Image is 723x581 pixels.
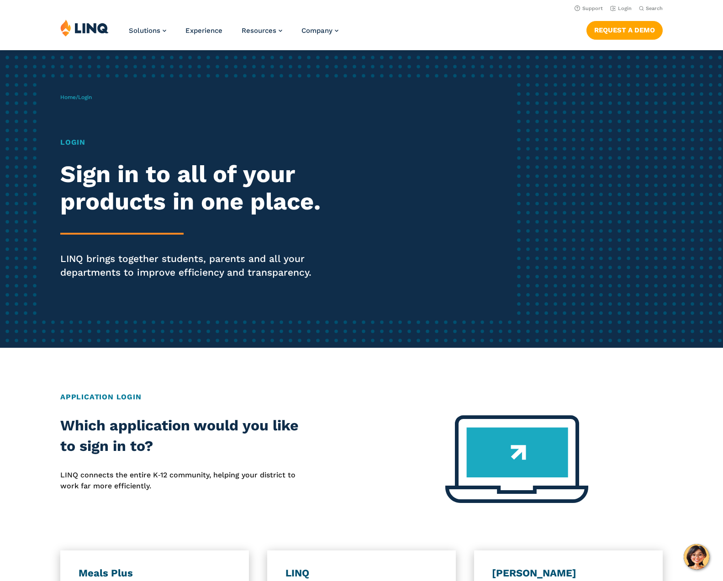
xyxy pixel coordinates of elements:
a: Solutions [129,26,166,35]
h3: LINQ [285,567,438,580]
a: Request a Demo [586,21,663,39]
h2: Sign in to all of your products in one place. [60,161,339,215]
span: Resources [242,26,276,35]
a: Company [301,26,338,35]
nav: Primary Navigation [129,19,338,49]
h3: [PERSON_NAME] [492,567,644,580]
p: LINQ brings together students, parents and all your departments to improve efficiency and transpa... [60,252,339,279]
h3: Meals Plus [79,567,231,580]
span: Login [78,94,92,100]
p: LINQ connects the entire K‑12 community, helping your district to work far more efficiently. [60,470,301,492]
a: Resources [242,26,282,35]
nav: Button Navigation [586,19,663,39]
h2: Which application would you like to sign in to? [60,415,301,457]
button: Open Search Bar [639,5,663,12]
span: Search [646,5,663,11]
a: Home [60,94,76,100]
button: Hello, have a question? Let’s chat. [684,544,709,570]
h2: Application Login [60,392,663,403]
a: Login [610,5,632,11]
span: Company [301,26,332,35]
h1: Login [60,137,339,148]
img: LINQ | K‑12 Software [60,19,109,37]
span: Solutions [129,26,160,35]
a: Experience [185,26,222,35]
a: Support [575,5,603,11]
span: / [60,94,92,100]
